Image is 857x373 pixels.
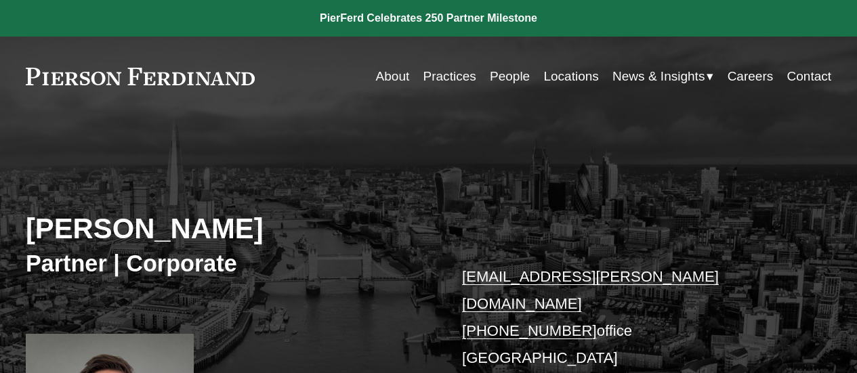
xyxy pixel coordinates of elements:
a: About [376,64,410,89]
a: Careers [728,64,774,89]
span: News & Insights [612,65,705,88]
h2: [PERSON_NAME] [26,212,429,246]
a: People [490,64,530,89]
a: [EMAIL_ADDRESS][PERSON_NAME][DOMAIN_NAME] [462,268,719,312]
a: Practices [423,64,476,89]
h3: Partner | Corporate [26,249,429,278]
a: Contact [787,64,832,89]
a: folder dropdown [612,64,713,89]
a: [PHONE_NUMBER] [462,322,597,339]
a: Locations [543,64,598,89]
